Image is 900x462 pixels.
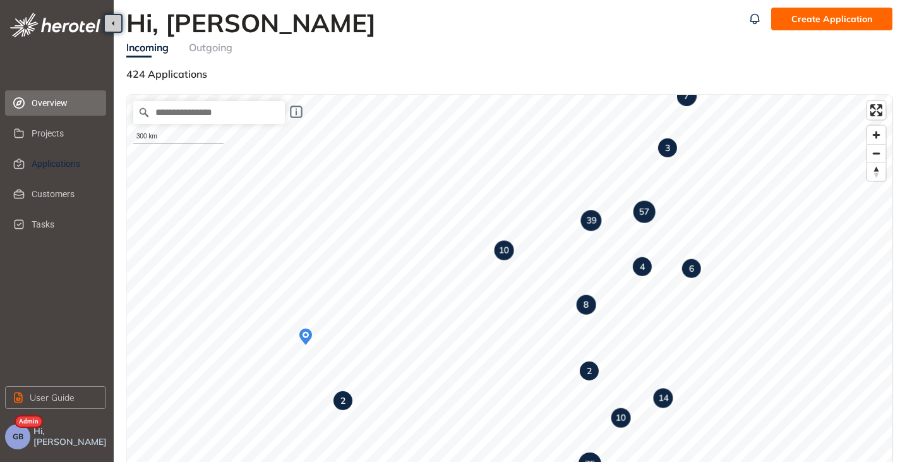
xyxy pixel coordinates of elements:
[32,151,96,176] span: Applications
[584,299,589,310] strong: 8
[30,391,75,404] span: User Guide
[653,389,673,408] div: Map marker
[677,87,697,106] div: Map marker
[499,245,509,256] strong: 10
[633,257,652,276] div: Map marker
[126,68,207,80] span: 424 Applications
[294,325,317,348] div: Map marker
[586,215,596,226] strong: 39
[13,432,23,441] span: GB
[658,138,677,157] div: Map marker
[616,412,626,423] strong: 10
[580,210,601,231] div: Map marker
[665,142,670,154] strong: 3
[126,8,743,38] h2: Hi, [PERSON_NAME]
[633,201,656,223] div: Map marker
[867,126,885,144] button: Zoom in
[580,362,599,380] div: Map marker
[611,408,631,428] div: Map marker
[867,144,885,162] button: Zoom out
[689,263,694,274] strong: 6
[684,90,689,102] strong: 7
[5,386,106,409] button: User Guide
[791,12,872,26] span: Create Application
[771,8,892,30] button: Create Application
[867,162,885,181] button: Reset bearing to north
[32,181,96,207] span: Customers
[658,392,668,404] strong: 14
[133,101,285,124] input: Search place...
[340,395,345,406] strong: 2
[682,259,701,278] div: Map marker
[639,206,649,217] strong: 57
[333,391,352,410] div: Map marker
[5,424,30,449] button: GB
[867,145,885,162] span: Zoom out
[577,295,596,315] div: Map marker
[587,365,592,377] strong: 2
[32,121,96,146] span: Projects
[33,426,109,447] span: Hi, [PERSON_NAME]
[495,241,514,260] div: Map marker
[867,101,885,119] button: Enter fullscreen
[640,261,645,272] strong: 4
[10,13,100,37] img: logo
[189,40,232,56] div: Outgoing
[32,212,96,237] span: Tasks
[32,90,96,116] span: Overview
[867,163,885,181] span: Reset bearing to north
[133,130,224,143] div: 300 km
[126,40,169,56] div: Incoming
